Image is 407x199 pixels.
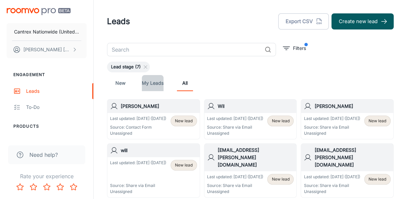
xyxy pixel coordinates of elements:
h6: [EMAIL_ADDRESS][PERSON_NAME][DOMAIN_NAME] [218,146,294,169]
img: Roomvo PRO Beta [7,8,71,15]
p: Unassigned [304,189,360,195]
p: Unassigned [110,189,166,195]
h6: Wil [218,103,294,110]
span: New lead [369,176,386,182]
span: New lead [369,118,386,124]
button: [PERSON_NAME] [PERSON_NAME] [7,41,87,58]
p: [PERSON_NAME] [PERSON_NAME] [23,46,71,53]
span: New lead [272,118,289,124]
p: Source: Share via Email [304,124,360,130]
a: New [112,75,128,91]
p: Unassigned [304,130,360,136]
div: Lead stage (7) [107,62,150,72]
h6: [PERSON_NAME] [314,103,391,110]
button: Rate 1 star [13,180,27,194]
button: Rate 3 star [40,180,54,194]
button: Rate 4 star [54,180,67,194]
h6: will [121,147,197,154]
a: [PERSON_NAME]Last updated: [DATE] ([DATE])Source: Contact FormUnassignedNew lead [107,99,200,139]
span: Lead stage (7) [107,64,145,70]
span: New lead [175,118,193,124]
a: [PERSON_NAME]Last updated: [DATE] ([DATE])Source: Share via EmailUnassignedNew lead [301,99,394,139]
a: My Leads [142,75,164,91]
h1: Leads [107,15,130,27]
span: New lead [175,162,193,168]
p: Last updated: [DATE] ([DATE]) [304,116,360,122]
a: willLast updated: [DATE] ([DATE])Source: Share via EmailUnassignedNew lead [107,143,200,198]
a: WilLast updated: [DATE] ([DATE])Source: Share via EmailUnassignedNew lead [204,99,297,139]
span: Need help? [29,151,58,159]
button: Rate 5 star [67,180,80,194]
a: [EMAIL_ADDRESS][PERSON_NAME][DOMAIN_NAME]Last updated: [DATE] ([DATE])Source: Share via EmailUnas... [301,143,394,198]
p: Source: Share via Email [110,183,166,189]
button: Export CSV [278,13,329,29]
p: Unassigned [207,189,263,195]
a: [EMAIL_ADDRESS][PERSON_NAME][DOMAIN_NAME]Last updated: [DATE] ([DATE])Source: Share via EmailUnas... [204,143,297,198]
p: Source: Contact Form [110,124,166,130]
p: Source: Share via Email [207,124,263,130]
input: Search [107,43,262,56]
a: All [177,75,193,91]
p: Cantrex Nationwide (United Floors) [14,28,79,36]
p: Last updated: [DATE] ([DATE]) [304,174,360,180]
p: Last updated: [DATE] ([DATE]) [110,160,166,166]
p: Unassigned [110,130,166,136]
h6: [EMAIL_ADDRESS][PERSON_NAME][DOMAIN_NAME] [314,146,391,169]
div: Leads [26,87,87,95]
button: filter [281,43,308,54]
h6: [PERSON_NAME] [121,103,197,110]
span: New lead [272,176,289,182]
button: Cantrex Nationwide (United Floors) [7,23,87,41]
div: To-do [26,104,87,111]
p: Filters [293,45,306,52]
p: Last updated: [DATE] ([DATE]) [207,116,263,122]
p: Rate your experience [5,172,88,180]
button: Create new lead [331,13,394,29]
p: Source: Share via Email [304,183,360,189]
p: Unassigned [207,130,263,136]
button: Rate 2 star [27,180,40,194]
p: Source: Share via Email [207,183,263,189]
p: Last updated: [DATE] ([DATE]) [110,116,166,122]
p: Last updated: [DATE] ([DATE]) [207,174,263,180]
